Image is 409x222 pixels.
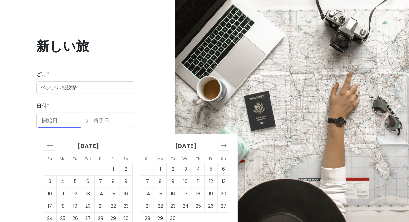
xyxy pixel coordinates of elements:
[179,163,192,175] td: Choose Wednesday, September 3, 2025 as your check-in date. It’s available.
[205,163,218,175] td: Choose Friday, September 5, 2025 as your check-in date. It’s available.
[205,188,218,200] td: Choose Friday, September 19, 2025 as your check-in date. It’s available.
[95,175,107,188] td: Choose Thursday, August 7, 2025 as your check-in date. It’s available.
[192,200,205,212] td: Choose Thursday, September 25, 2025 as your check-in date. It’s available.
[82,200,95,212] td: Choose Wednesday, August 20, 2025 as your check-in date. It’s available.
[36,81,134,94] input: 都市（例：ニューヨーク）
[179,200,192,212] td: Choose Wednesday, September 24, 2025 as your check-in date. It’s available.
[82,188,95,200] td: Choose Wednesday, August 13, 2025 as your check-in date. It’s available.
[44,175,57,188] td: Choose Sunday, August 3, 2025 as your check-in date. It’s available.
[179,175,192,188] td: Choose Wednesday, September 10, 2025 as your check-in date. It’s available.
[141,175,154,188] td: Choose Sunday, September 7, 2025 as your check-in date. It’s available.
[141,188,154,200] td: Choose Sunday, September 14, 2025 as your check-in date. It’s available.
[57,200,69,212] td: Choose Monday, August 18, 2025 as your check-in date. It’s available.
[218,140,230,151] div: Move forward to switch to the next month.
[167,163,179,175] td: Choose Tuesday, September 2, 2025 as your check-in date. It’s available.
[77,142,99,150] strong: [DATE]
[192,163,205,175] td: Choose Thursday, September 4, 2025 as your check-in date. It’s available.
[95,200,107,212] td: Choose Thursday, August 21, 2025 as your check-in date. It’s available.
[36,102,47,110] font: 日付
[48,156,52,161] small: Su
[171,156,175,161] small: Tu
[120,175,133,188] td: Choose Saturday, August 9, 2025 as your check-in date. It’s available.
[107,163,120,175] td: Choose Friday, August 1, 2025 as your check-in date. It’s available.
[209,156,213,161] small: Fr
[205,175,218,188] td: Choose Friday, September 12, 2025 as your check-in date. It’s available.
[205,200,218,212] td: Choose Friday, September 26, 2025 as your check-in date. It’s available.
[154,188,167,200] td: Choose Monday, September 15, 2025 as your check-in date. It’s available.
[44,188,57,200] td: Choose Sunday, August 10, 2025 as your check-in date. It’s available.
[112,156,115,161] small: Fr
[167,188,179,200] td: Choose Tuesday, September 16, 2025 as your check-in date. It’s available.
[154,175,167,188] td: Choose Monday, September 8, 2025 as your check-in date. It’s available.
[154,163,167,175] td: Choose Monday, September 1, 2025 as your check-in date. It’s available.
[120,200,133,212] td: Choose Saturday, August 23, 2025 as your check-in date. It’s available.
[69,200,82,212] td: Choose Tuesday, August 19, 2025 as your check-in date. It’s available.
[179,188,192,200] td: Choose Wednesday, September 17, 2025 as your check-in date. It’s available.
[107,200,120,212] td: Choose Friday, August 22, 2025 as your check-in date. It’s available.
[167,175,179,188] td: Choose Tuesday, September 9, 2025 as your check-in date. It’s available.
[44,200,57,212] td: Choose Sunday, August 17, 2025 as your check-in date. It’s available.
[124,156,128,161] small: Sa
[60,156,65,161] small: Mo
[175,142,196,150] strong: [DATE]
[57,188,69,200] td: Choose Monday, August 11, 2025 as your check-in date. It’s available.
[73,156,77,161] small: Tu
[36,37,89,55] font: 新しい旅
[95,188,107,200] td: Choose Thursday, August 14, 2025 as your check-in date. It’s available.
[154,200,167,212] td: Choose Monday, September 22, 2025 as your check-in date. It’s available.
[57,175,69,188] td: Choose Monday, August 4, 2025 as your check-in date. It’s available.
[120,163,133,175] td: Choose Saturday, August 2, 2025 as your check-in date. It’s available.
[107,188,120,200] td: Choose Friday, August 15, 2025 as your check-in date. It’s available.
[85,156,91,161] small: We
[167,200,179,212] td: Choose Tuesday, September 23, 2025 as your check-in date. It’s available.
[107,175,120,188] td: Choose Friday, August 8, 2025 as your check-in date. It’s available.
[99,156,103,161] small: Th
[218,163,230,175] td: Choose Saturday, September 6, 2025 as your check-in date. It’s available.
[82,175,95,188] td: Choose Wednesday, August 6, 2025 as your check-in date. It’s available.
[145,156,150,161] small: Su
[196,156,200,161] small: Th
[218,175,230,188] td: Choose Saturday, September 13, 2025 as your check-in date. It’s available.
[218,200,230,212] td: Choose Saturday, September 27, 2025 as your check-in date. It’s available.
[141,200,154,212] td: Choose Sunday, September 21, 2025 as your check-in date. It’s available.
[221,156,226,161] small: Sa
[218,188,230,200] td: Choose Saturday, September 20, 2025 as your check-in date. It’s available.
[38,113,81,128] input: 開始日
[36,71,47,78] font: どこ
[44,140,56,151] div: Move backward to switch to the previous month.
[120,188,133,200] td: Choose Saturday, August 16, 2025 as your check-in date. It’s available.
[183,156,189,161] small: We
[192,188,205,200] td: Choose Thursday, September 18, 2025 as your check-in date. It’s available.
[69,175,82,188] td: Choose Tuesday, August 5, 2025 as your check-in date. It’s available.
[192,175,205,188] td: Choose Thursday, September 11, 2025 as your check-in date. It’s available.
[69,188,82,200] td: Choose Tuesday, August 12, 2025 as your check-in date. It’s available.
[157,156,163,161] small: Mo
[90,113,132,128] input: 終了日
